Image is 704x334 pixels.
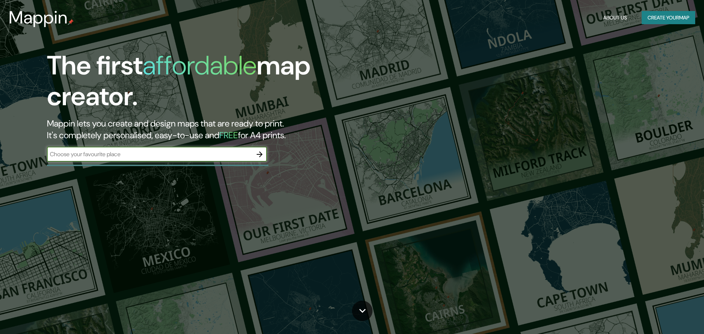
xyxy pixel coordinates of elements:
h5: FREE [219,129,238,141]
button: Create yourmap [642,11,695,25]
img: mappin-pin [68,19,74,25]
input: Choose your favourite place [47,150,252,158]
h1: affordable [143,48,257,82]
h1: The first map creator. [47,50,399,118]
h2: Mappin lets you create and design maps that are ready to print. It's completely personalised, eas... [47,118,399,141]
button: About Us [600,11,630,25]
h3: Mappin [9,7,68,28]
